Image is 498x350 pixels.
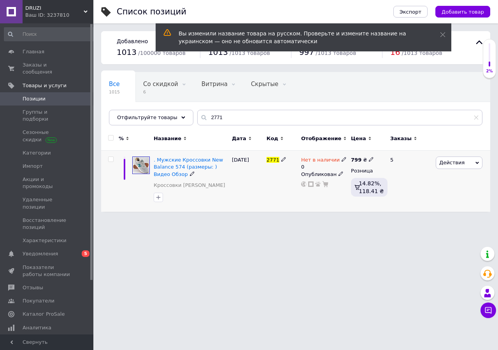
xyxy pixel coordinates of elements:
span: Каталог ProSale [23,311,65,318]
span: Действия [439,160,465,165]
b: 799 [351,157,361,163]
span: 1015 [109,89,120,95]
div: ₴ [351,157,374,164]
span: Добавить товар [442,9,484,15]
span: Нет в наличии [301,157,340,165]
span: Скрытые [251,81,279,88]
span: Группы и подборки [23,109,72,123]
span: Покупатели [23,297,54,304]
span: Позиции [23,95,46,102]
div: Розница [351,167,384,174]
span: Восстановление позиций [23,217,72,231]
div: Список позиций [117,8,186,16]
span: Экспорт [400,9,421,15]
span: Акции и промокоды [23,176,72,190]
span: Уведомления [23,250,58,257]
span: Сезонные скидки [23,129,72,143]
button: Чат с покупателем [480,303,496,318]
span: Название [154,135,181,142]
span: Со скидкой [143,81,178,88]
button: Экспорт [393,6,428,18]
span: Товары и услуги [23,82,67,89]
div: 0 [301,157,347,171]
span: Цена [351,135,366,142]
input: Поиск по названию позиции, артикулу и поисковым запросам [197,110,482,125]
span: Код [267,135,278,142]
span: % [119,135,124,142]
span: Импорт [23,163,43,170]
span: Заказы [390,135,412,142]
span: Все [109,81,120,88]
span: Аналитика [23,324,51,331]
button: Добавить товар [435,6,490,18]
a: Кроссовки [PERSON_NAME] [154,182,225,189]
span: / 100000 товаров [138,50,186,56]
span: Показатели работы компании [23,264,72,278]
div: Вы изменили название товара на русском. Проверьте и измените название на украинском — оно не обно... [179,30,421,45]
span: Опубликованные [109,110,162,117]
div: [DATE] [230,151,265,212]
span: Отображение [301,135,341,142]
span: 6 [143,89,178,95]
span: 5 [82,250,89,257]
div: 5 [386,151,434,212]
div: Опубликован [301,171,347,178]
a: . Мужские Кроссовки New Balance 574 (размеры: ) Видео Обзор [154,157,223,177]
span: Отзывы [23,284,43,291]
img: . Мужские Кроссовки New Balance 574 (размеры: 42) Видео Обзор [132,157,150,174]
div: Ваш ID: 3237810 [25,12,93,19]
span: Главная [23,48,44,55]
input: Поиск [4,27,96,41]
span: Удаленные позиции [23,196,72,210]
span: Характеристики [23,237,67,244]
span: Добавлено [117,38,148,44]
span: 14.82%, 118.41 ₴ [359,180,384,194]
span: Категории [23,149,51,157]
div: 2% [483,69,496,74]
span: DRUZI [25,5,84,12]
span: Витрина [202,81,228,88]
span: 1013 [117,47,137,57]
span: Дата [232,135,246,142]
span: 2771 [267,157,279,163]
span: Заказы и сообщения [23,62,72,76]
span: Отфильтруйте товары [117,114,177,120]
